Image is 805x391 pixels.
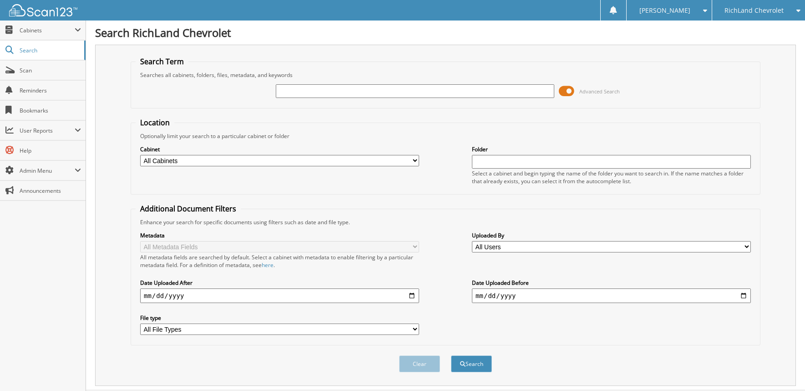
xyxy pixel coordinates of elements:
[136,204,241,214] legend: Additional Document Filters
[20,87,81,94] span: Reminders
[140,145,419,153] label: Cabinet
[136,118,174,128] legend: Location
[140,279,419,287] label: Date Uploaded After
[140,232,419,239] label: Metadata
[639,8,690,13] span: [PERSON_NAME]
[95,25,796,40] h1: Search RichLand Chevrolet
[140,253,419,269] div: All metadata fields are searched by default. Select a cabinet with metadata to enable filtering b...
[136,57,188,67] legend: Search Term
[262,261,273,269] a: here
[9,4,77,16] img: scan123-logo-white.svg
[579,88,620,95] span: Advanced Search
[20,187,81,195] span: Announcements
[20,107,81,114] span: Bookmarks
[20,167,75,175] span: Admin Menu
[472,279,751,287] label: Date Uploaded Before
[451,355,492,372] button: Search
[724,8,784,13] span: RichLand Chevrolet
[20,46,80,54] span: Search
[20,67,81,74] span: Scan
[472,170,751,185] div: Select a cabinet and begin typing the name of the folder you want to search in. If the name match...
[140,288,419,303] input: start
[136,132,755,140] div: Optionally limit your search to a particular cabinet or folder
[20,26,75,34] span: Cabinets
[20,127,75,134] span: User Reports
[136,71,755,79] div: Searches all cabinets, folders, files, metadata, and keywords
[472,232,751,239] label: Uploaded By
[399,355,440,372] button: Clear
[140,314,419,322] label: File type
[136,218,755,226] div: Enhance your search for specific documents using filters such as date and file type.
[472,288,751,303] input: end
[472,145,751,153] label: Folder
[20,147,81,154] span: Help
